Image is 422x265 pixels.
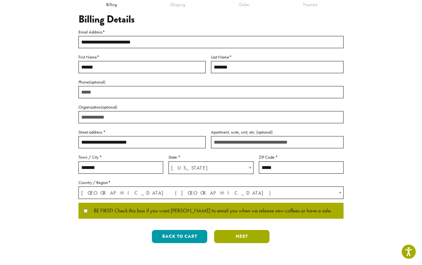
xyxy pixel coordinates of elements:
[259,153,344,161] label: ZIP Code
[78,28,344,36] label: Email Address
[88,208,332,214] span: BE FIRST! Check this box if you want [PERSON_NAME] to email you when we release new coffees or ha...
[84,209,88,213] input: BE FIRST! Check this box if you want [PERSON_NAME] to email you when we release new coffees or ha...
[211,128,344,136] label: Apartment, suite, unit, etc.
[211,53,344,61] label: Last Name
[168,161,253,174] span: State
[78,128,206,136] label: Street address
[256,129,273,135] span: (optional)
[79,187,343,199] span: United States (US)
[78,53,206,61] label: First Name
[78,186,344,199] span: Country / Region
[168,153,253,161] label: State
[78,153,163,161] label: Town / City
[101,104,117,110] span: (optional)
[89,79,105,85] span: (optional)
[152,230,207,243] button: Back to cart
[169,162,253,174] span: Massachusetts
[78,103,344,111] label: Organization
[78,13,344,25] h3: Billing Details
[214,230,269,243] button: Next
